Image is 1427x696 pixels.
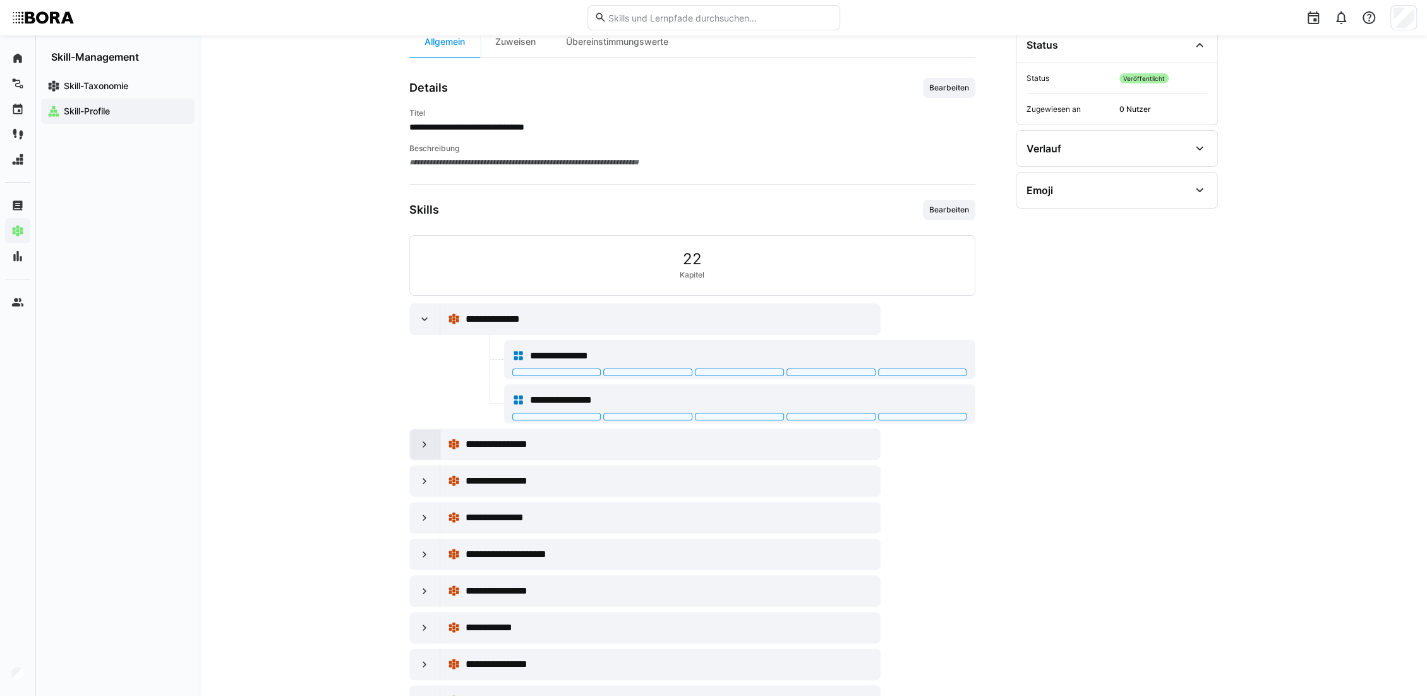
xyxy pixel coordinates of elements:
span: Status [1027,73,1114,83]
span: Bearbeiten [928,83,970,93]
h4: Titel [409,108,975,118]
h3: Details [409,81,448,95]
span: 0 Nutzer [1119,104,1207,114]
h3: Skills [409,203,439,217]
div: Übereinstimmungswerte [551,27,683,57]
div: Verlauf [1027,142,1061,155]
span: Bearbeiten [928,205,970,215]
span: Veröffentlicht [1119,73,1169,83]
div: Status [1027,39,1058,51]
button: Bearbeiten [923,78,975,98]
button: Bearbeiten [923,200,975,220]
div: Allgemein [409,27,480,57]
span: Kapitel [680,270,704,280]
span: Zugewiesen an [1027,104,1114,114]
div: Emoji [1027,184,1053,197]
input: Skills und Lernpfade durchsuchen… [606,12,833,23]
h4: Beschreibung [409,143,975,154]
div: Zuweisen [480,27,551,57]
span: 22 [683,251,702,267]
